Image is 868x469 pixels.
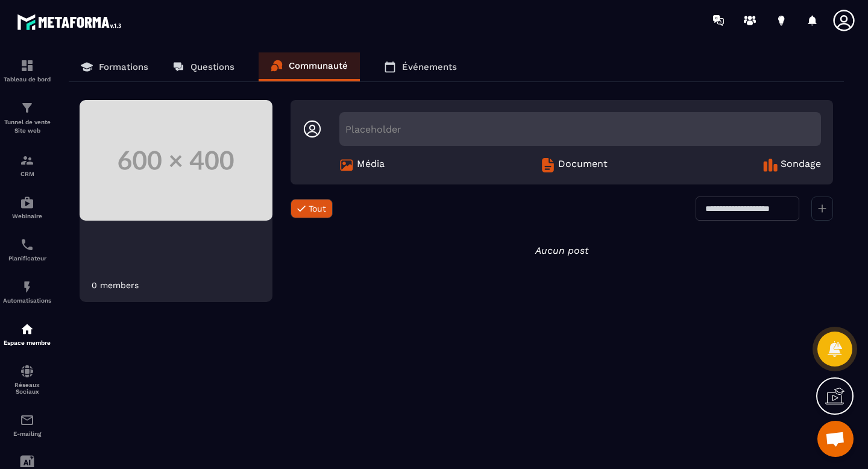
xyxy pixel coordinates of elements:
[357,158,385,172] span: Média
[160,52,247,81] a: Questions
[3,186,51,228] a: automationsautomationsWebinaire
[3,339,51,346] p: Espace membre
[372,52,469,81] a: Événements
[20,280,34,294] img: automations
[20,364,34,379] img: social-network
[3,313,51,355] a: automationsautomationsEspace membre
[20,153,34,168] img: formation
[20,101,34,115] img: formation
[3,49,51,92] a: formationformationTableau de bord
[3,213,51,219] p: Webinaire
[817,421,854,457] div: Ouvrir le chat
[20,413,34,427] img: email
[3,355,51,404] a: social-networksocial-networkRéseaux Sociaux
[190,61,234,72] p: Questions
[3,118,51,135] p: Tunnel de vente Site web
[289,60,348,71] p: Communauté
[20,322,34,336] img: automations
[3,271,51,313] a: automationsautomationsAutomatisations
[3,144,51,186] a: formationformationCRM
[3,171,51,177] p: CRM
[17,11,125,33] img: logo
[3,228,51,271] a: schedulerschedulerPlanificateur
[558,158,608,172] span: Document
[20,58,34,73] img: formation
[339,112,821,146] div: Placeholder
[781,158,821,172] span: Sondage
[99,61,148,72] p: Formations
[3,297,51,304] p: Automatisations
[259,52,360,81] a: Communauté
[3,255,51,262] p: Planificateur
[20,238,34,252] img: scheduler
[20,195,34,210] img: automations
[3,430,51,437] p: E-mailing
[3,382,51,395] p: Réseaux Sociaux
[69,52,160,81] a: Formations
[3,404,51,446] a: emailemailE-mailing
[3,76,51,83] p: Tableau de bord
[535,245,588,256] i: Aucun post
[402,61,457,72] p: Événements
[3,92,51,144] a: formationformationTunnel de vente Site web
[92,280,139,290] div: 0 members
[80,100,272,221] img: Community background
[309,204,326,213] span: Tout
